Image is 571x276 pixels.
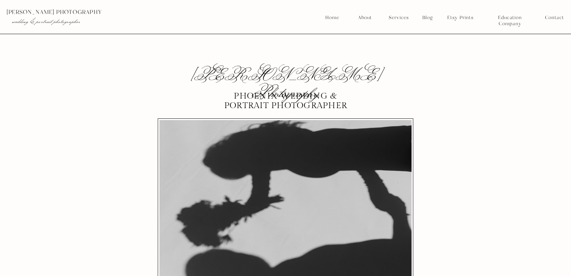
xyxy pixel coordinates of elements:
[487,15,534,21] a: Education Company
[171,67,401,84] h2: [PERSON_NAME] Photography
[420,15,435,21] a: Blog
[325,15,340,21] a: Home
[12,18,165,25] p: wedding & portrait photographer
[386,15,411,21] a: Services
[6,9,179,15] p: [PERSON_NAME] photography
[356,15,373,21] a: About
[445,15,476,21] a: Etsy Prints
[221,91,351,110] p: Phoenix Wedding & portrait photographer
[545,15,564,21] a: Contact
